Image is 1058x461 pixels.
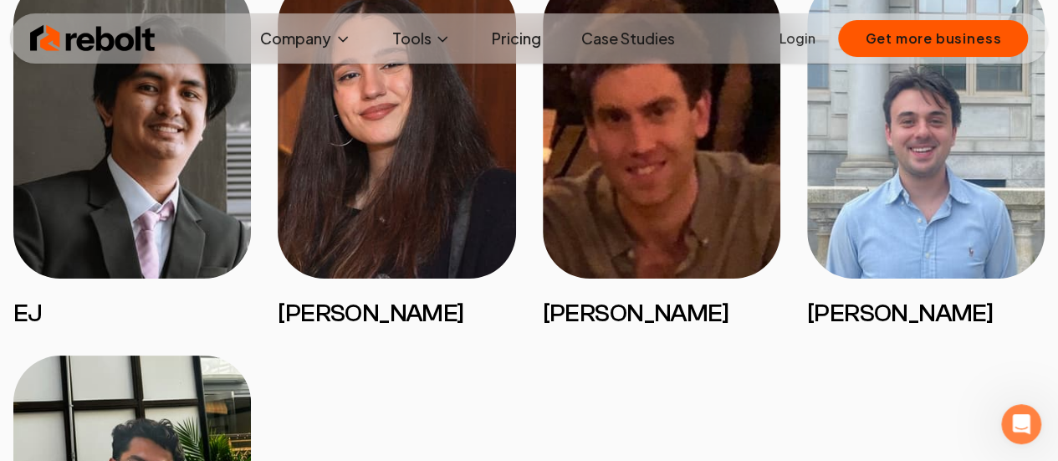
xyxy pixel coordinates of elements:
h3: [PERSON_NAME] [543,299,780,329]
a: Login [779,28,815,49]
h3: [PERSON_NAME] [807,299,1045,329]
iframe: Intercom live chat [1001,404,1041,444]
button: Company [247,22,365,55]
img: Rebolt Logo [30,22,156,55]
button: Get more business [838,20,1028,57]
button: Tools [378,22,464,55]
a: Case Studies [567,22,687,55]
a: Pricing [478,22,554,55]
h3: EJ [13,299,251,329]
h3: [PERSON_NAME] [278,299,515,329]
